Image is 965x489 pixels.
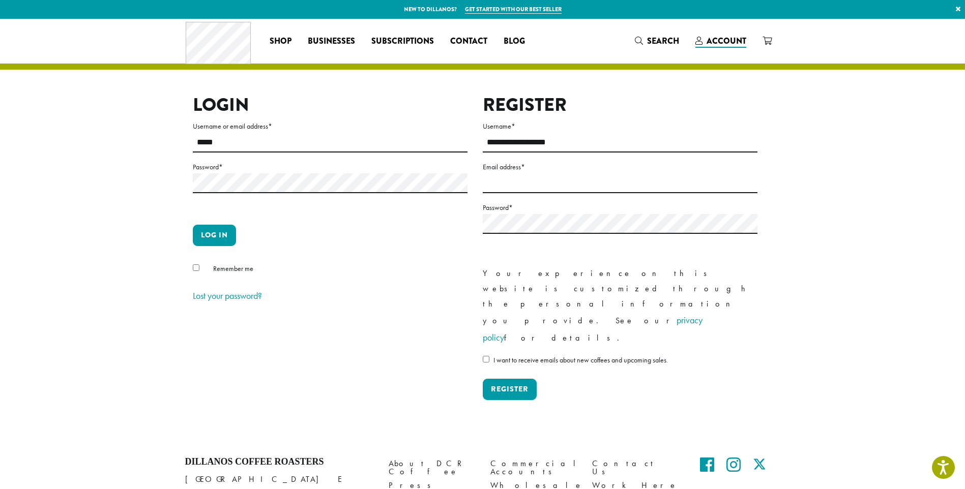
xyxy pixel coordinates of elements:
label: Email address [483,161,757,173]
span: Search [647,35,679,47]
h2: Login [193,94,467,116]
a: Contact Us [592,456,679,478]
label: Password [193,161,467,173]
a: privacy policy [483,314,703,343]
a: Shop [261,33,300,49]
h2: Register [483,94,757,116]
label: Username [483,120,757,133]
label: Password [483,201,757,214]
input: I want to receive emails about new coffees and upcoming sales. [483,356,489,362]
a: Get started with our best seller [465,5,562,14]
a: Lost your password? [193,290,262,301]
a: Search [627,33,687,49]
h4: Dillanos Coffee Roasters [185,456,373,468]
span: Shop [270,35,291,48]
span: Remember me [213,264,253,273]
span: Account [707,35,746,47]
button: Log in [193,225,236,246]
span: Blog [504,35,525,48]
span: Businesses [308,35,355,48]
p: Your experience on this website is customized through the personal information you provide. See o... [483,266,757,346]
button: Register [483,379,537,400]
a: Commercial Accounts [490,456,577,478]
span: I want to receive emails about new coffees and upcoming sales. [493,355,668,364]
span: Subscriptions [371,35,434,48]
label: Username or email address [193,120,467,133]
span: Contact [450,35,487,48]
a: About DCR Coffee [389,456,475,478]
